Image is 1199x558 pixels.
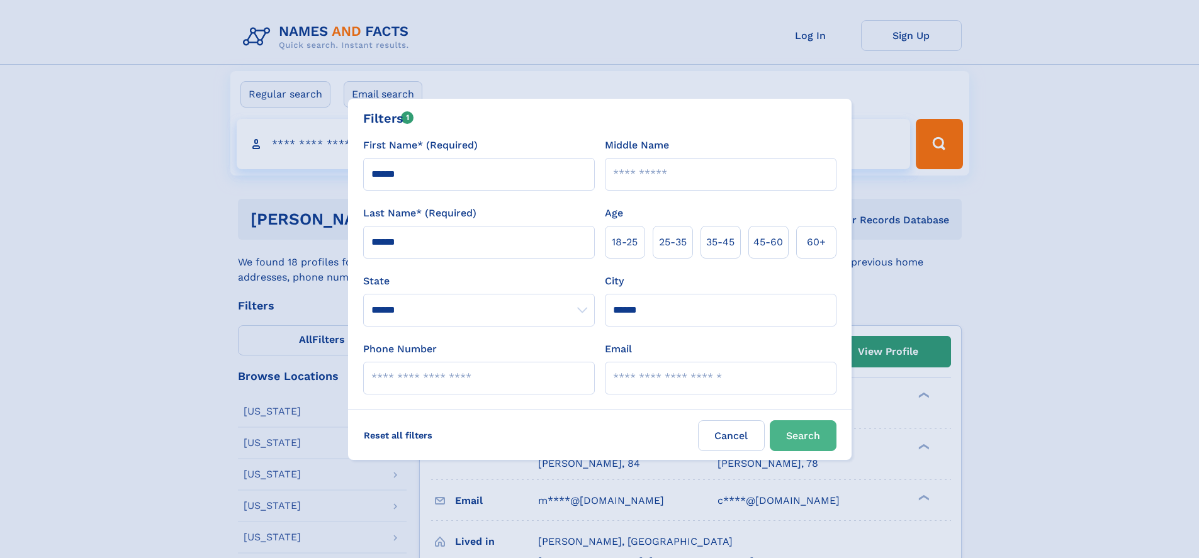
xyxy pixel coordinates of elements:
[753,235,783,250] span: 45‑60
[605,138,669,153] label: Middle Name
[363,109,414,128] div: Filters
[698,420,765,451] label: Cancel
[363,138,478,153] label: First Name* (Required)
[356,420,441,450] label: Reset all filters
[363,274,595,289] label: State
[659,235,687,250] span: 25‑35
[807,235,826,250] span: 60+
[770,420,836,451] button: Search
[706,235,735,250] span: 35‑45
[363,206,476,221] label: Last Name* (Required)
[605,342,632,357] label: Email
[363,342,437,357] label: Phone Number
[605,274,624,289] label: City
[605,206,623,221] label: Age
[612,235,638,250] span: 18‑25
